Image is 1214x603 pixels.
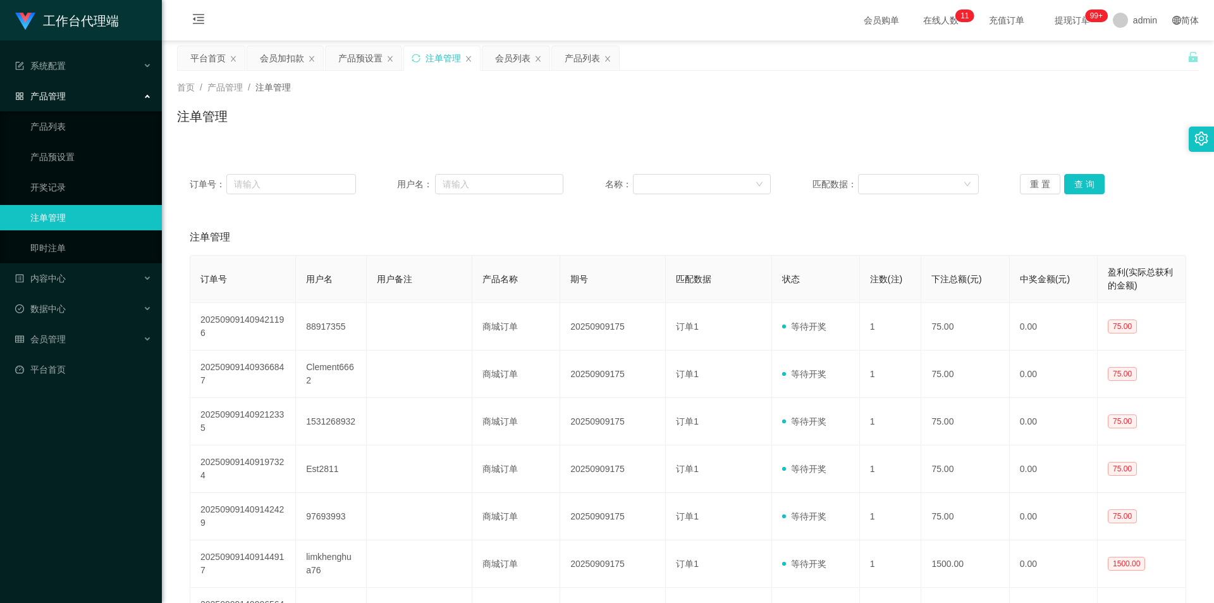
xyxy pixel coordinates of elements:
[296,493,366,540] td: 97693993
[782,464,826,474] span: 等待开奖
[676,274,711,284] span: 匹配数据
[435,174,563,194] input: 请输入
[30,175,152,200] a: 开奖记录
[177,1,220,41] i: 图标: menu-fold
[676,369,699,379] span: 订单1
[15,273,66,283] span: 内容中心
[200,274,227,284] span: 订单号
[604,55,611,63] i: 图标: close
[1194,132,1208,146] i: 图标: setting
[472,351,560,398] td: 商城订单
[248,82,250,92] span: /
[860,303,922,351] td: 1
[190,178,226,191] span: 订单号：
[1010,493,1098,540] td: 0.00
[1108,267,1173,290] span: 盈利(实际总获利的金额)
[472,398,560,445] td: 商城订单
[472,303,560,351] td: 商城订单
[1108,509,1137,523] span: 75.00
[560,303,666,351] td: 20250909175
[756,180,763,189] i: 图标: down
[426,46,461,70] div: 注单管理
[964,180,971,189] i: 图标: down
[15,304,24,313] i: 图标: check-circle-o
[782,274,800,284] span: 状态
[560,445,666,493] td: 20250909175
[921,445,1009,493] td: 75.00
[931,274,981,284] span: 下注总额(元)
[30,235,152,261] a: 即时注单
[983,16,1031,25] span: 充值订单
[560,540,666,588] td: 20250909175
[15,92,24,101] i: 图标: appstore-o
[397,178,435,191] span: 用户名：
[1108,320,1137,333] span: 75.00
[338,46,383,70] div: 产品预设置
[255,82,291,92] span: 注单管理
[190,540,296,588] td: 202509091409144917
[676,559,699,569] span: 订单1
[386,55,394,63] i: 图标: close
[177,82,195,92] span: 首页
[296,445,366,493] td: Est2811
[296,351,366,398] td: Clement6662
[1085,9,1108,22] sup: 1129
[482,274,518,284] span: 产品名称
[15,91,66,101] span: 产品管理
[15,304,66,314] span: 数据中心
[296,540,366,588] td: limkhenghua76
[30,205,152,230] a: 注单管理
[960,9,965,22] p: 1
[676,511,699,521] span: 订单1
[412,54,420,63] i: 图标: sync
[560,493,666,540] td: 20250909175
[965,9,969,22] p: 1
[15,335,24,344] i: 图标: table
[860,398,922,445] td: 1
[306,274,333,284] span: 用户名
[570,274,588,284] span: 期号
[605,178,633,191] span: 名称：
[15,61,24,70] i: 图标: form
[1172,16,1181,25] i: 图标: global
[190,445,296,493] td: 202509091409197324
[190,46,226,70] div: 平台首页
[676,321,699,332] span: 订单1
[190,230,230,245] span: 注单管理
[472,540,560,588] td: 商城订单
[1108,414,1137,428] span: 75.00
[812,178,858,191] span: 匹配数据：
[1048,16,1096,25] span: 提现订单
[860,540,922,588] td: 1
[1108,557,1145,571] span: 1500.00
[860,351,922,398] td: 1
[15,61,66,71] span: 系统配置
[1108,367,1137,381] span: 75.00
[676,416,699,426] span: 订单1
[15,13,35,30] img: logo.9652507e.png
[308,55,316,63] i: 图标: close
[15,274,24,283] i: 图标: profile
[1064,174,1105,194] button: 查 询
[296,398,366,445] td: 1531268932
[921,303,1009,351] td: 75.00
[921,398,1009,445] td: 75.00
[782,559,826,569] span: 等待开奖
[230,55,237,63] i: 图标: close
[921,351,1009,398] td: 75.00
[782,511,826,521] span: 等待开奖
[226,174,355,194] input: 请输入
[472,493,560,540] td: 商城订单
[207,82,243,92] span: 产品管理
[565,46,600,70] div: 产品列表
[190,351,296,398] td: 202509091409366847
[377,274,412,284] span: 用户备注
[860,445,922,493] td: 1
[15,357,152,382] a: 图标: dashboard平台首页
[782,416,826,426] span: 等待开奖
[472,445,560,493] td: 商城订单
[1010,540,1098,588] td: 0.00
[15,15,119,25] a: 工作台代理端
[1020,274,1070,284] span: 中奖金额(元)
[190,398,296,445] td: 202509091409212335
